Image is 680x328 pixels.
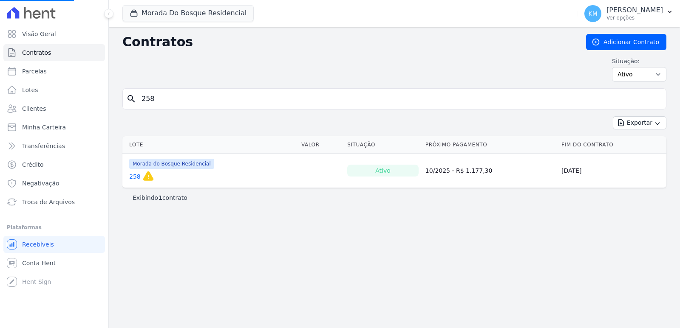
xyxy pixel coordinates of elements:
[122,34,572,50] h2: Contratos
[7,222,102,233] div: Plataformas
[613,116,666,129] button: Exportar
[3,44,105,61] a: Contratos
[606,6,663,14] p: [PERSON_NAME]
[129,172,141,181] a: 258
[22,48,51,57] span: Contratos
[158,194,162,201] b: 1
[136,90,663,107] input: Buscar por nome do lote
[22,123,66,132] span: Minha Carteira
[22,259,56,267] span: Conta Hent
[558,136,666,154] th: Fim do Contrato
[3,156,105,173] a: Crédito
[22,198,75,206] span: Troca de Arquivos
[586,34,666,50] a: Adicionar Contrato
[3,81,105,98] a: Lotes
[22,67,47,76] span: Parcelas
[122,136,298,154] th: Lote
[588,11,597,17] span: KM
[3,193,105,210] a: Troca de Arquivos
[122,5,254,21] button: Morada Do Bosque Residencial
[22,142,65,150] span: Transferências
[347,165,419,177] div: Ativo
[22,160,44,169] span: Crédito
[3,25,105,42] a: Visão Geral
[3,137,105,154] a: Transferências
[129,159,214,169] span: Morada do Bosque Residencial
[3,63,105,80] a: Parcelas
[3,175,105,192] a: Negativação
[344,136,422,154] th: Situação
[298,136,344,154] th: Valor
[133,193,187,202] p: Exibindo contrato
[22,179,59,188] span: Negativação
[3,255,105,272] a: Conta Hent
[558,154,666,188] td: [DATE]
[3,100,105,117] a: Clientes
[22,240,54,249] span: Recebíveis
[22,104,46,113] span: Clientes
[422,136,558,154] th: Próximo Pagamento
[22,30,56,38] span: Visão Geral
[612,57,666,65] label: Situação:
[425,167,493,174] a: 10/2025 - R$ 1.177,30
[606,14,663,21] p: Ver opções
[126,94,136,104] i: search
[22,86,38,94] span: Lotes
[578,2,680,25] button: KM [PERSON_NAME] Ver opções
[3,236,105,253] a: Recebíveis
[3,119,105,136] a: Minha Carteira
